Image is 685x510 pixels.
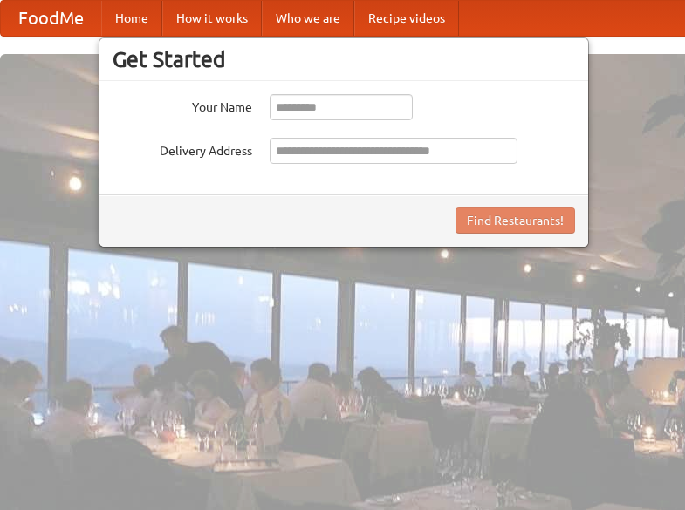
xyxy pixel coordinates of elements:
[262,1,354,36] a: Who we are
[162,1,262,36] a: How it works
[354,1,459,36] a: Recipe videos
[113,138,252,160] label: Delivery Address
[101,1,162,36] a: Home
[1,1,101,36] a: FoodMe
[456,207,575,234] button: Find Restaurants!
[113,94,252,116] label: Your Name
[113,46,575,72] h3: Get Started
